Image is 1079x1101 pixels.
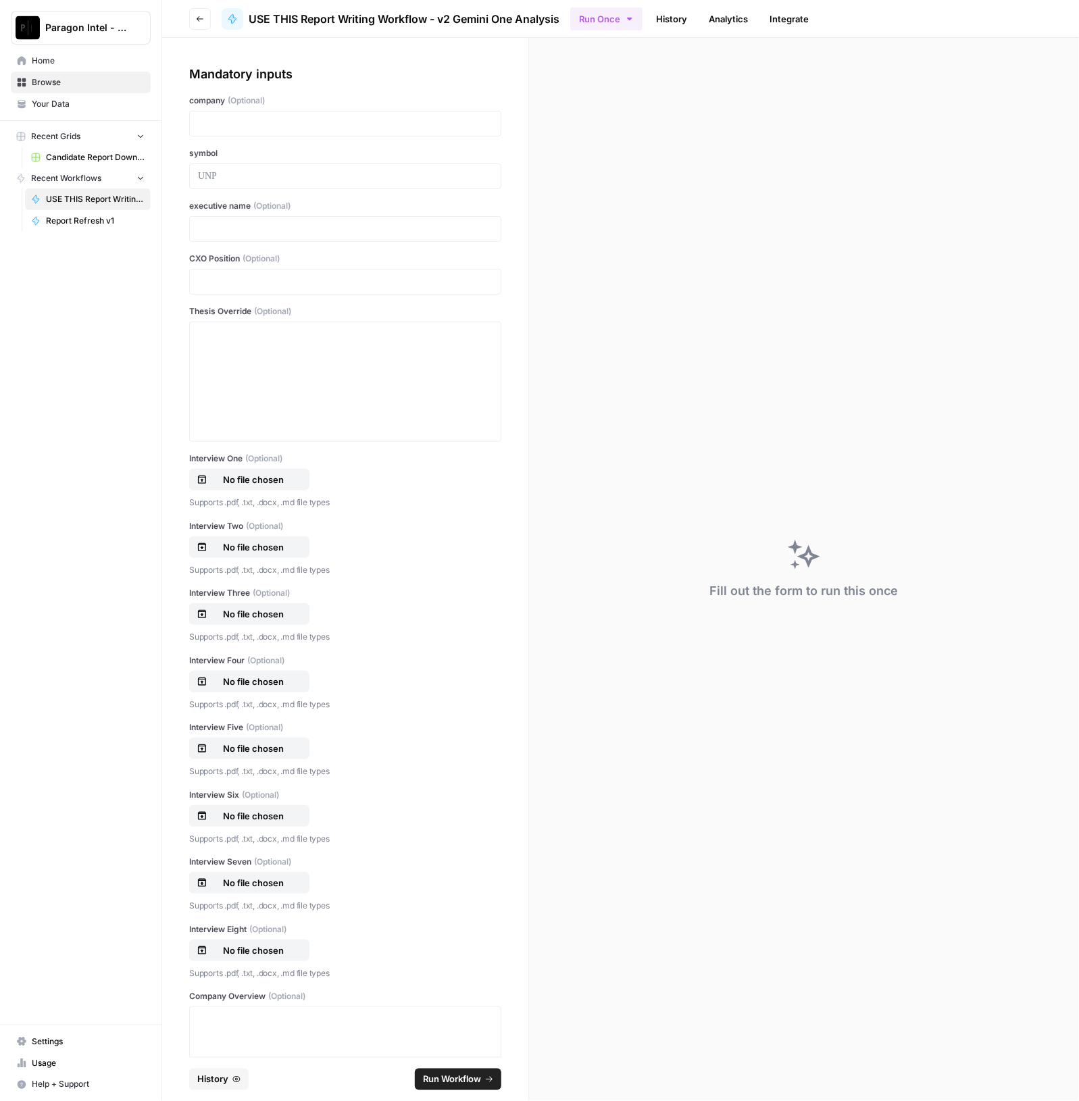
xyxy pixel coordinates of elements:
[189,253,501,265] label: CXO Position
[242,789,279,801] span: (Optional)
[11,1074,151,1096] button: Help + Support
[246,721,283,734] span: (Optional)
[189,563,501,577] p: Supports .pdf, .txt, .docx, .md file types
[648,8,695,30] a: History
[189,655,501,667] label: Interview Four
[210,675,297,688] p: No file chosen
[189,899,501,913] p: Supports .pdf, .txt, .docx, .md file types
[189,967,501,980] p: Supports .pdf, .txt, .docx, .md file types
[189,305,501,317] label: Thesis Override
[189,738,309,759] button: No file chosen
[761,8,817,30] a: Integrate
[32,1057,145,1069] span: Usage
[46,215,145,227] span: Report Refresh v1
[253,200,291,212] span: (Optional)
[210,876,297,890] p: No file chosen
[189,940,309,961] button: No file chosen
[31,130,80,143] span: Recent Grids
[415,1069,501,1090] button: Run Workflow
[268,990,305,1002] span: (Optional)
[189,805,309,827] button: No file chosen
[570,7,643,30] button: Run Once
[189,95,501,107] label: company
[189,520,501,532] label: Interview Two
[11,168,151,188] button: Recent Workflows
[189,671,309,692] button: No file chosen
[189,587,501,599] label: Interview Three
[11,126,151,147] button: Recent Grids
[222,8,559,30] a: USE THIS Report Writing Workflow - v2 Gemini One Analysis
[243,253,280,265] span: (Optional)
[245,453,282,465] span: (Optional)
[45,21,127,34] span: Paragon Intel - Bill / Ty / [PERSON_NAME] R&D
[189,721,501,734] label: Interview Five
[210,944,297,957] p: No file chosen
[189,147,501,159] label: symbol
[189,536,309,558] button: No file chosen
[189,789,501,801] label: Interview Six
[254,305,291,317] span: (Optional)
[46,193,145,205] span: USE THIS Report Writing Workflow - v2 Gemini One Analysis
[189,200,501,212] label: executive name
[249,11,559,27] span: USE THIS Report Writing Workflow - v2 Gemini One Analysis
[197,1073,228,1086] span: History
[32,55,145,67] span: Home
[189,603,309,625] button: No file chosen
[253,587,290,599] span: (Optional)
[210,607,297,621] p: No file chosen
[189,496,501,509] p: Supports .pdf, .txt, .docx, .md file types
[46,151,145,163] span: Candidate Report Download Sheet
[189,469,309,490] button: No file chosen
[25,188,151,210] a: USE THIS Report Writing Workflow - v2 Gemini One Analysis
[32,1035,145,1048] span: Settings
[189,1069,249,1090] button: History
[11,1052,151,1074] a: Usage
[11,93,151,115] a: Your Data
[25,210,151,232] a: Report Refresh v1
[189,856,501,868] label: Interview Seven
[189,630,501,644] p: Supports .pdf, .txt, .docx, .md file types
[11,11,151,45] button: Workspace: Paragon Intel - Bill / Ty / Colby R&D
[210,742,297,755] p: No file chosen
[189,698,501,711] p: Supports .pdf, .txt, .docx, .md file types
[11,1031,151,1052] a: Settings
[31,172,101,184] span: Recent Workflows
[249,923,286,936] span: (Optional)
[709,582,898,600] div: Fill out the form to run this once
[210,473,297,486] p: No file chosen
[32,1079,145,1091] span: Help + Support
[189,872,309,894] button: No file chosen
[247,655,284,667] span: (Optional)
[32,98,145,110] span: Your Data
[189,65,501,84] div: Mandatory inputs
[423,1073,481,1086] span: Run Workflow
[11,72,151,93] a: Browse
[189,765,501,778] p: Supports .pdf, .txt, .docx, .md file types
[189,990,501,1002] label: Company Overview
[11,50,151,72] a: Home
[189,832,501,846] p: Supports .pdf, .txt, .docx, .md file types
[189,923,501,936] label: Interview Eight
[189,453,501,465] label: Interview One
[228,95,265,107] span: (Optional)
[210,540,297,554] p: No file chosen
[32,76,145,88] span: Browse
[25,147,151,168] a: Candidate Report Download Sheet
[254,856,291,868] span: (Optional)
[16,16,40,40] img: Paragon Intel - Bill / Ty / Colby R&D Logo
[701,8,756,30] a: Analytics
[210,809,297,823] p: No file chosen
[246,520,283,532] span: (Optional)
